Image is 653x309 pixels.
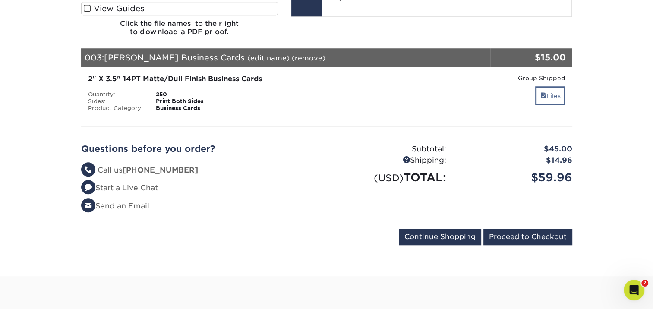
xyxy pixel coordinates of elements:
[535,86,565,105] a: Files
[415,74,565,82] div: Group Shipped
[82,91,150,98] div: Quantity:
[247,54,290,62] a: (edit name)
[2,283,73,306] iframe: Google Customer Reviews
[149,91,245,98] div: 250
[399,229,481,245] input: Continue Shopping
[490,51,566,64] div: $15.00
[82,105,150,112] div: Product Category:
[82,98,150,105] div: Sides:
[81,165,320,176] li: Call us
[81,202,149,210] a: Send an Email
[149,105,245,112] div: Business Cards
[374,172,404,183] small: (USD)
[483,229,572,245] input: Proceed to Checkout
[327,144,453,155] div: Subtotal:
[123,166,198,174] strong: [PHONE_NUMBER]
[81,144,320,154] h2: Questions before you order?
[327,155,453,166] div: Shipping:
[453,144,579,155] div: $45.00
[88,74,402,84] div: 2" X 3.5" 14PT Matte/Dull Finish Business Cards
[453,169,579,186] div: $59.96
[104,53,245,62] span: [PERSON_NAME] Business Cards
[81,48,490,67] div: 003:
[149,98,245,105] div: Print Both Sides
[453,155,579,166] div: $14.96
[641,280,648,287] span: 2
[81,19,278,43] h6: Click the file names to the right to download a PDF proof.
[81,183,158,192] a: Start a Live Chat
[540,92,546,99] span: files
[292,54,325,62] a: (remove)
[327,169,453,186] div: TOTAL:
[81,2,278,15] label: View Guides
[624,280,644,300] iframe: Intercom live chat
